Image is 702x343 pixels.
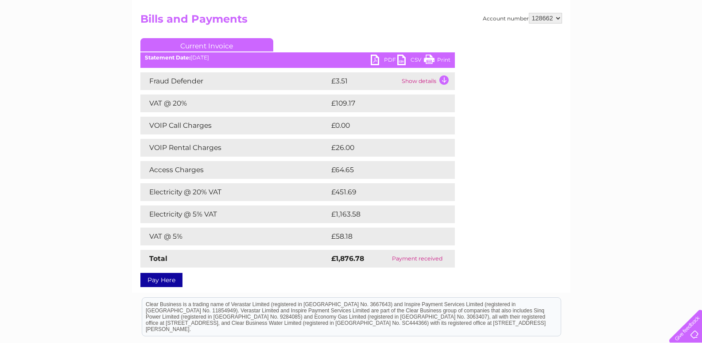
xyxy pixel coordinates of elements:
[149,254,167,263] strong: Total
[140,95,329,112] td: VAT @ 20%
[140,55,455,61] div: [DATE]
[140,183,329,201] td: Electricity @ 20% VAT
[371,55,397,67] a: PDF
[140,72,329,90] td: Fraud Defender
[140,161,329,179] td: Access Charges
[329,139,438,157] td: £26.00
[140,228,329,245] td: VAT @ 5%
[145,54,190,61] b: Statement Date:
[380,250,454,268] td: Payment received
[625,38,638,44] a: Blog
[329,228,436,245] td: £58.18
[140,38,273,51] a: Current Invoice
[24,23,70,50] img: logo.png
[140,13,562,30] h2: Bills and Payments
[140,139,329,157] td: VOIP Rental Charges
[329,72,399,90] td: £3.51
[329,161,437,179] td: £64.65
[535,4,596,16] a: 0333 014 3131
[673,38,694,44] a: Log out
[568,38,588,44] a: Energy
[399,72,455,90] td: Show details
[140,117,329,134] td: VOIP Call Charges
[142,5,561,43] div: Clear Business is a trading name of Verastar Limited (registered in [GEOGRAPHIC_DATA] No. 3667643...
[483,13,562,24] div: Account number
[140,273,182,287] a: Pay Here
[546,38,563,44] a: Water
[329,183,438,201] td: £451.69
[329,95,438,112] td: £109.17
[331,254,364,263] strong: £1,876.78
[593,38,620,44] a: Telecoms
[329,117,434,134] td: £0.00
[140,205,329,223] td: Electricity @ 5% VAT
[397,55,424,67] a: CSV
[643,38,665,44] a: Contact
[329,205,440,223] td: £1,163.58
[424,55,450,67] a: Print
